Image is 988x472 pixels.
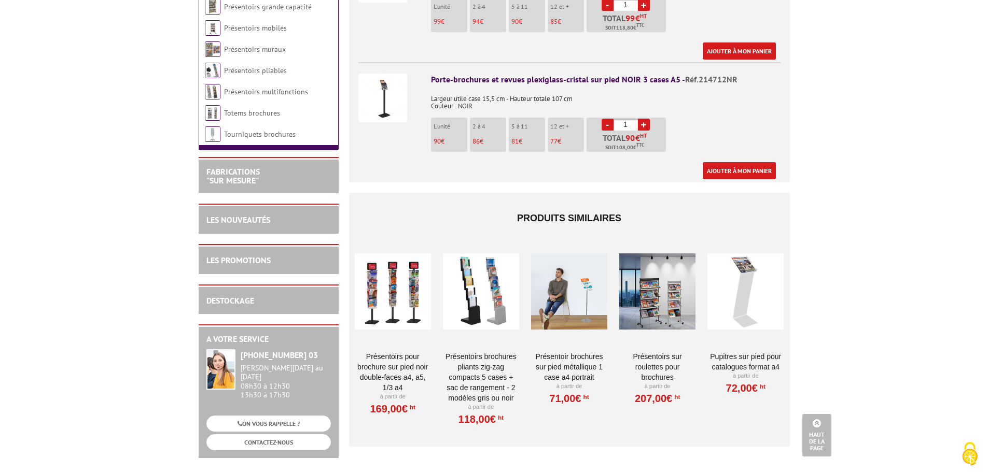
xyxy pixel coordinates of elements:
img: Présentoirs multifonctions [205,84,220,99]
a: Présentoirs mobiles [224,23,287,33]
a: FABRICATIONS"Sur Mesure" [206,166,260,186]
span: Soit € [605,144,644,152]
a: 72,00€HT [726,385,766,391]
a: CONTACTEZ-NOUS [206,434,331,450]
p: € [434,138,467,145]
p: € [472,18,506,25]
p: € [511,18,545,25]
img: Présentoirs pliables [205,63,220,78]
a: DESTOCKAGE [206,295,254,306]
a: - [602,119,614,131]
p: € [550,18,584,25]
p: 2 à 4 [472,123,506,130]
span: 90 [511,17,519,26]
span: 90 [625,134,635,142]
img: Présentoirs mobiles [205,20,220,36]
sup: HT [672,393,680,401]
p: 12 et + [550,123,584,130]
h2: A votre service [206,335,331,344]
p: L'unité [434,3,467,10]
sup: TTC [636,22,644,28]
a: Haut de la page [802,414,831,456]
img: Présentoirs muraux [205,41,220,57]
a: Présentoirs sur roulettes pour brochures [619,351,695,382]
a: Ajouter à mon panier [703,42,776,60]
span: € [635,134,640,142]
a: Présentoirs grande capacité [224,2,312,11]
span: 81 [511,137,519,146]
p: À partir de [619,382,695,391]
span: Réf.214712NR [685,74,737,84]
span: 99 [625,14,635,22]
span: 90 [434,137,441,146]
div: 08h30 à 12h30 13h30 à 17h30 [241,364,331,399]
div: Porte-brochures et revues plexiglass-cristal sur pied NOIR 3 cases A5 - [431,74,781,85]
img: widget-service.jpg [206,349,235,390]
p: Total [589,14,666,32]
span: 118,80 [616,24,633,32]
a: Présentoirs pour brochure sur pied NOIR double-faces A4, A5, 1/3 A4 [355,351,431,393]
sup: HT [581,393,589,401]
a: Tourniquets brochures [224,130,296,139]
p: 12 et + [550,3,584,10]
p: 5 à 11 [511,123,545,130]
span: 77 [550,137,558,146]
sup: HT [640,132,647,139]
p: Largeur utile case 15,5 cm - Hauteur totale 107 cm Couleur : NOIR [431,88,781,110]
a: Présentoir brochures sur pied métallique 1 case A4 Portrait [531,351,607,382]
a: LES NOUVEAUTÉS [206,214,270,225]
sup: HT [408,404,415,411]
p: 2 à 4 [472,3,506,10]
p: À partir de [443,403,519,411]
a: Présentoirs multifonctions [224,87,308,96]
span: 86 [472,137,480,146]
a: Ajouter à mon panier [703,162,776,179]
a: Présentoirs muraux [224,45,286,54]
span: 108,00 [616,144,633,152]
span: Soit € [605,24,644,32]
p: 5 à 11 [511,3,545,10]
span: 94 [472,17,480,26]
img: Porte-brochures et revues plexiglass-cristal sur pied NOIR 3 cases A5 [358,74,407,122]
a: 71,00€HT [549,395,589,402]
p: À partir de [707,372,784,380]
sup: HT [640,12,647,20]
a: 118,00€HT [458,416,504,422]
img: Tourniquets brochures [205,126,220,142]
img: Totems brochures [205,105,220,121]
p: À partir de [531,382,607,391]
a: 207,00€HT [635,395,680,402]
p: L'unité [434,123,467,130]
div: [PERSON_NAME][DATE] au [DATE] [241,364,331,381]
span: 85 [550,17,558,26]
p: À partir de [355,393,431,401]
sup: TTC [636,142,644,148]
a: Totems brochures [224,108,280,118]
sup: HT [758,383,766,390]
button: Cookies (fenêtre modale) [952,437,988,472]
a: Présentoirs pliables [224,66,287,75]
p: € [511,138,545,145]
a: LES PROMOTIONS [206,255,271,265]
a: ON VOUS RAPPELLE ? [206,416,331,432]
sup: HT [496,414,504,421]
p: € [472,138,506,145]
span: Produits similaires [517,213,621,223]
span: € [635,14,640,22]
a: 169,00€HT [370,406,415,412]
a: Présentoirs brochures pliants Zig-Zag compacts 5 cases + sac de rangement - 2 Modèles Gris ou Noir [443,351,519,403]
span: 99 [434,17,441,26]
p: Total [589,134,666,152]
a: Pupitres sur pied pour catalogues format A4 [707,351,784,372]
p: € [434,18,467,25]
p: € [550,138,584,145]
img: Cookies (fenêtre modale) [957,441,983,467]
strong: [PHONE_NUMBER] 03 [241,350,318,360]
a: + [638,119,650,131]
